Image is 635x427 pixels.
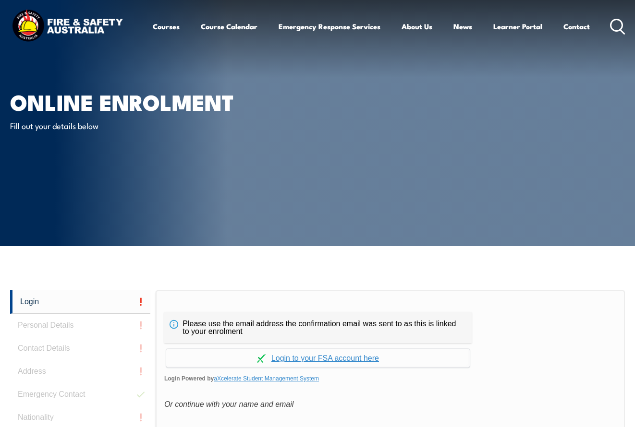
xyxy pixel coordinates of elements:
[10,290,150,314] a: Login
[402,15,432,38] a: About Us
[453,15,472,38] a: News
[164,397,616,412] div: Or continue with your name and email
[257,354,266,363] img: Log in withaxcelerate
[164,371,616,386] span: Login Powered by
[279,15,380,38] a: Emergency Response Services
[214,375,319,382] a: aXcelerate Student Management System
[201,15,257,38] a: Course Calendar
[493,15,542,38] a: Learner Portal
[10,120,185,131] p: Fill out your details below
[10,92,247,111] h1: Online Enrolment
[153,15,180,38] a: Courses
[563,15,590,38] a: Contact
[164,312,472,343] div: Please use the email address the confirmation email was sent to as this is linked to your enrolment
